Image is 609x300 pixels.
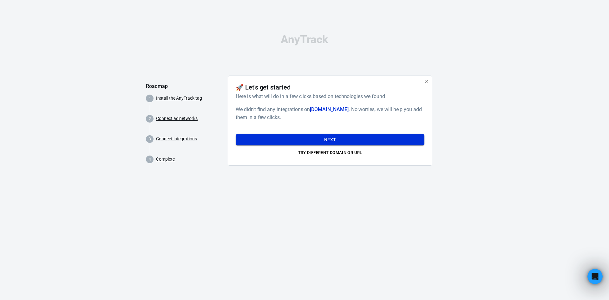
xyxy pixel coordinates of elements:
h4: 🚀 Let's get started [236,83,291,91]
div: AnyTrack [146,34,463,45]
a: Connect ad networks [156,115,198,122]
text: 1 [149,96,151,101]
h6: Here is what will do in a few clicks based on technologies we found [236,92,422,100]
a: Complete [156,156,175,163]
text: 2 [149,117,151,121]
button: Try different domain or url [236,148,424,158]
span: [DOMAIN_NAME] [310,106,348,112]
text: 3 [149,137,151,141]
iframe: Intercom live chat [587,269,603,284]
a: Install the AnyTrack tag [156,95,202,102]
a: Connect integrations [156,136,197,142]
h6: We didn't find any integrations on . No worries, we will help you add them in a few clicks. [236,105,424,121]
text: 4 [149,157,151,162]
h5: Roadmap [146,83,223,90]
button: Next [236,134,424,146]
